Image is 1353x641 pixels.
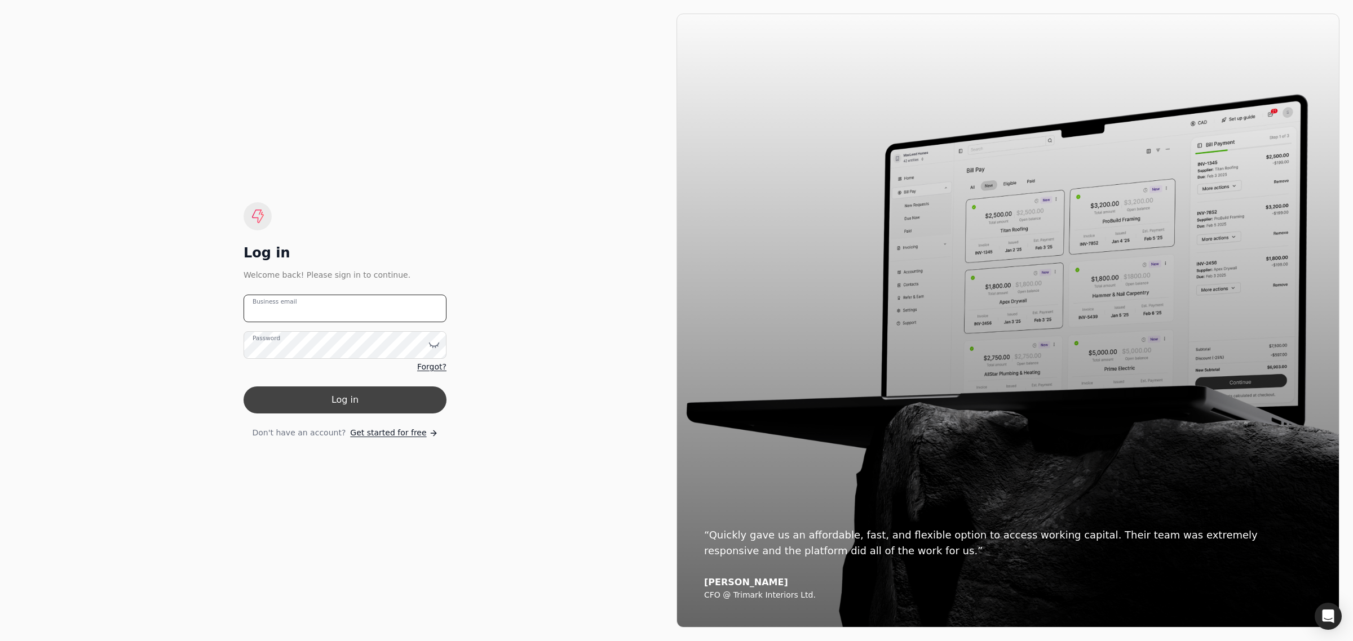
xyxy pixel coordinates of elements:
[253,333,280,342] label: Password
[244,244,446,262] div: Log in
[704,590,1312,600] div: CFO @ Trimark Interiors Ltd.
[244,386,446,413] button: Log in
[252,427,346,439] span: Don't have an account?
[350,427,426,439] span: Get started for free
[417,361,446,373] a: Forgot?
[244,269,446,281] div: Welcome back! Please sign in to continue.
[1315,603,1342,630] div: Open Intercom Messenger
[704,577,1312,588] div: [PERSON_NAME]
[253,297,297,306] label: Business email
[350,427,437,439] a: Get started for free
[704,527,1312,559] div: “Quickly gave us an affordable, fast, and flexible option to access working capital. Their team w...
